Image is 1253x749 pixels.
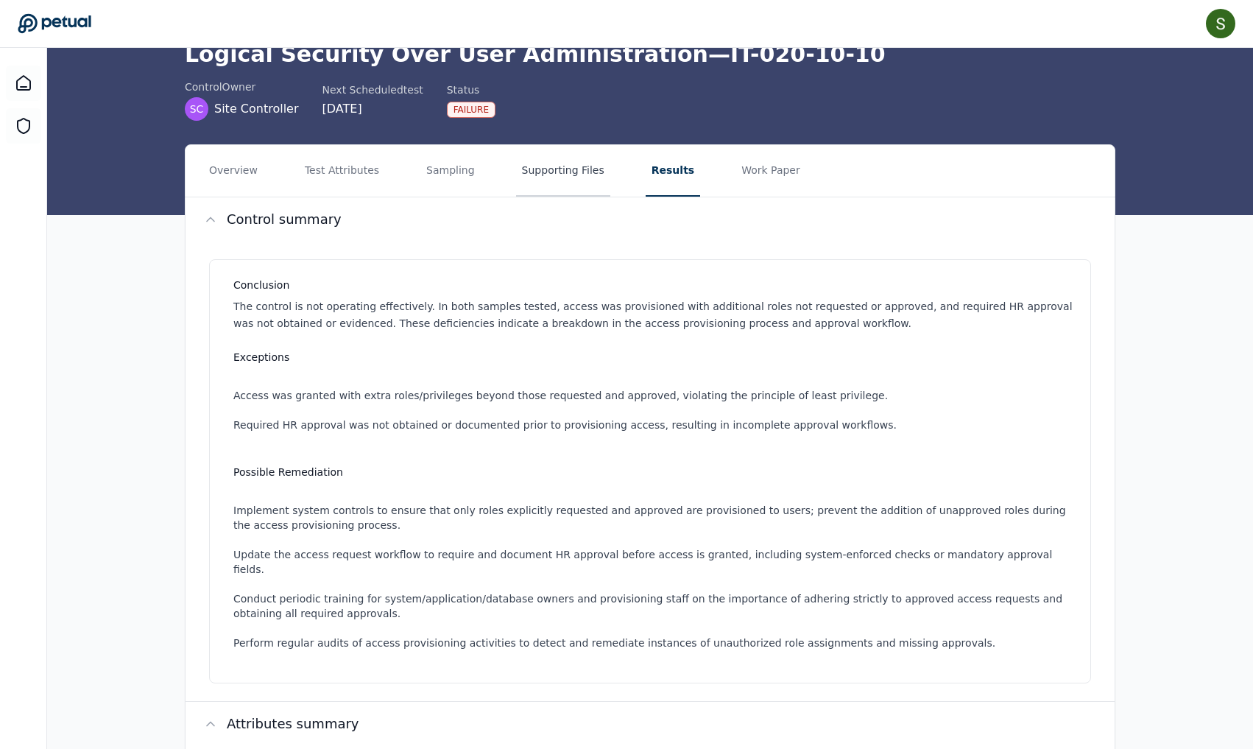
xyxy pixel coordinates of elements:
span: Site Controller [214,100,299,118]
h3: Conclusion [233,278,1073,292]
a: Dashboard [6,66,41,101]
h3: Possible Remediation [233,465,1073,479]
div: Failure [447,102,495,118]
h1: Logical Security Over User Administration — IT-020-10-10 [185,41,1115,68]
h2: Attributes summary [227,714,359,734]
button: Work Paper [735,145,806,197]
h2: Control summary [227,209,342,230]
h3: Exceptions [233,350,1073,365]
button: Attributes summary [186,702,1115,746]
div: [DATE] [322,100,423,118]
button: Sampling [420,145,481,197]
li: Required HR approval was not obtained or documented prior to provisioning access, resulting in in... [233,418,1073,432]
img: Samuel Tan [1206,9,1235,38]
li: Update the access request workflow to require and document HR approval before access is granted, ... [233,547,1073,577]
button: Test Attributes [299,145,385,197]
nav: Tabs [186,145,1115,197]
span: SC [190,102,204,116]
div: Status [447,82,495,97]
li: Conduct periodic training for system/application/database owners and provisioning staff on the im... [233,591,1073,621]
button: Supporting Files [516,145,610,197]
a: SOC [6,108,41,144]
button: Control summary [186,197,1115,242]
div: control Owner [185,80,299,94]
p: The control is not operating effectively. In both samples tested, access was provisioned with add... [233,298,1073,332]
li: Implement system controls to ensure that only roles explicitly requested and approved are provisi... [233,503,1073,532]
a: Go to Dashboard [18,13,91,34]
button: Results [646,145,700,197]
button: Overview [203,145,264,197]
div: Next Scheduled test [322,82,423,97]
li: Perform regular audits of access provisioning activities to detect and remediate instances of una... [233,636,1073,650]
li: Access was granted with extra roles/privileges beyond those requested and approved, violating the... [233,388,1073,403]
